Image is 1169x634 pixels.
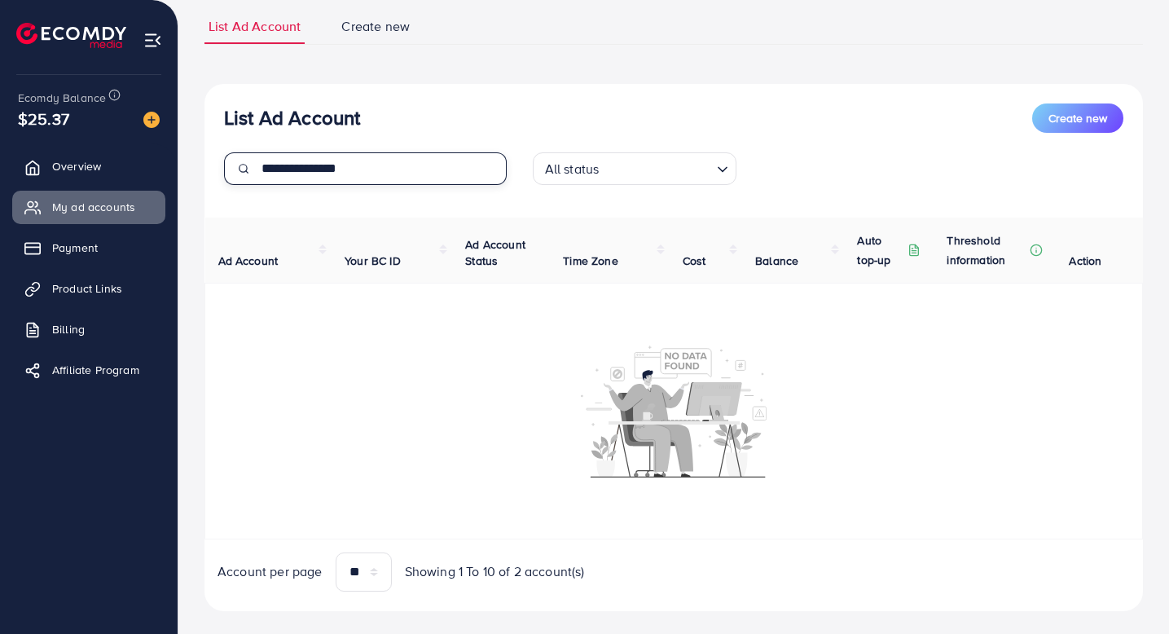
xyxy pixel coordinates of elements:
span: Create new [1048,110,1107,126]
a: Product Links [12,272,165,305]
span: List Ad Account [209,17,301,36]
p: Threshold information [947,231,1026,270]
span: Your BC ID [345,253,401,269]
span: My ad accounts [52,199,135,215]
h3: List Ad Account [224,106,360,130]
iframe: Chat [1100,561,1157,622]
span: Product Links [52,280,122,297]
span: Overview [52,158,101,174]
a: My ad accounts [12,191,165,223]
input: Search for option [604,154,710,181]
a: Billing [12,313,165,346]
span: Ad Account Status [465,236,525,269]
span: Showing 1 To 10 of 2 account(s) [405,562,585,581]
span: Ad Account [218,253,279,269]
img: image [143,112,160,128]
span: Payment [52,240,98,256]
span: Ecomdy Balance [18,90,106,106]
img: logo [16,23,126,48]
a: Overview [12,150,165,183]
span: Cost [683,253,706,269]
span: Time Zone [563,253,617,269]
button: Create new [1032,103,1123,133]
a: Affiliate Program [12,354,165,386]
div: Search for option [533,152,736,185]
span: All status [542,157,603,181]
a: Payment [12,231,165,264]
img: menu [143,31,162,50]
span: Account per page [218,562,323,581]
span: $25.37 [29,92,58,146]
span: Billing [52,321,85,337]
span: Create new [341,17,410,36]
span: Action [1069,253,1101,269]
p: Auto top-up [857,231,904,270]
span: Balance [755,253,798,269]
img: No account [581,344,767,478]
span: Affiliate Program [52,362,139,378]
